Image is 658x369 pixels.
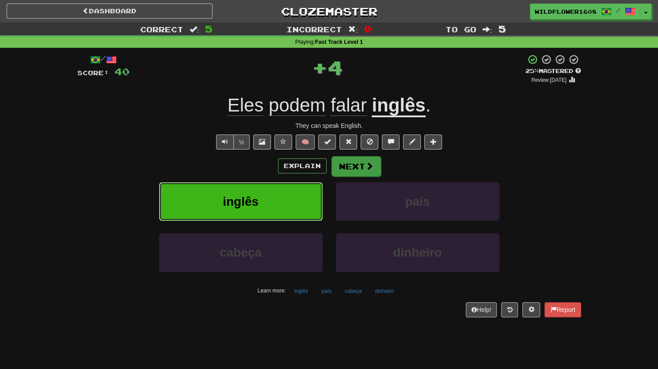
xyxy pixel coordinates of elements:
button: Play sentence audio (ctl+space) [216,135,234,150]
button: país [336,182,499,221]
button: Ignore sentence (alt+i) [361,135,378,150]
span: + [312,54,327,81]
span: Correct [140,25,183,34]
button: Help! [466,302,497,317]
span: 40 [114,66,129,77]
span: 4 [327,56,343,78]
button: Next [331,156,381,177]
button: Discuss sentence (alt+u) [382,135,399,150]
small: Review: [DATE] [531,77,567,83]
span: : [348,26,358,33]
span: podem [269,95,325,116]
span: Eles [228,95,264,116]
span: Incorrect [286,25,342,34]
span: dinheiro [393,246,441,259]
span: / [616,7,620,13]
button: Favorite sentence (alt+f) [274,135,292,150]
u: inglês [372,95,425,117]
span: 5 [205,23,213,34]
small: Learn more: [258,288,286,294]
button: país [316,284,336,298]
button: Explain [278,158,327,173]
span: Score: [77,69,109,77]
span: 0 [364,23,372,34]
button: Reset to 0% Mastered (alt+r) [339,135,357,150]
button: Show image (alt+x) [253,135,271,150]
button: cabeça [340,284,367,298]
span: To go [445,25,476,34]
strong: Fast Track Level 1 [315,39,363,45]
button: 🧠 [296,135,315,150]
span: . [426,95,431,115]
span: : [483,26,492,33]
span: país [405,195,430,208]
button: dinheiro [370,284,399,298]
div: Mastered [525,67,581,75]
a: Clozemaster [226,4,432,19]
div: They can speak English. [77,121,581,130]
span: : [190,26,199,33]
a: WildFlower1608 / [530,4,640,19]
span: inglês [223,195,259,208]
button: Add to collection (alt+a) [424,135,442,150]
span: 25 % [525,67,539,74]
button: inglês [159,182,323,221]
span: WildFlower1608 [535,8,597,15]
button: Round history (alt+y) [501,302,518,317]
button: Report [544,302,581,317]
button: cabeça [159,233,323,272]
button: Set this sentence to 100% Mastered (alt+m) [318,135,336,150]
button: dinheiro [336,233,499,272]
button: ½ [233,135,250,150]
a: Dashboard [7,4,213,19]
span: 5 [498,23,506,34]
div: / [77,54,129,65]
div: Text-to-speech controls [214,135,250,150]
span: cabeça [220,246,262,259]
span: falar [331,95,367,116]
button: Edit sentence (alt+d) [403,135,421,150]
button: inglês [289,284,313,298]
